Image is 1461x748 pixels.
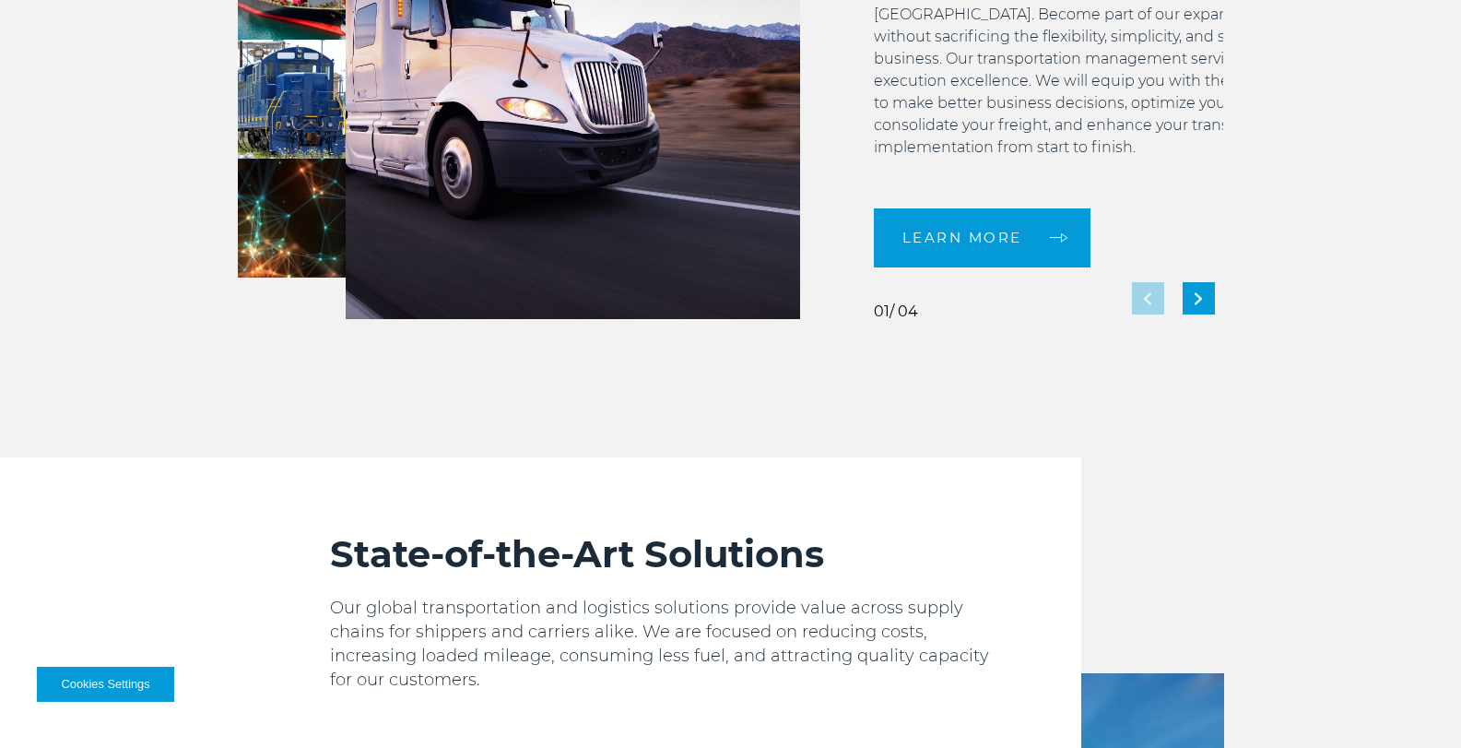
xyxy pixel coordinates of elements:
p: Our global transportation and logistics solutions provide value across supply chains for shippers... [330,596,1007,692]
img: next slide [1195,292,1202,304]
img: Innovative Freight Logistics with Advanced Technology Solutions [238,159,347,278]
div: / 04 [874,304,918,319]
div: Next slide [1183,282,1215,315]
a: LEARN MORE arrow arrow [874,208,1090,267]
span: 01 [874,303,890,320]
h2: State-of-the-Art Solutions [330,531,1007,577]
span: LEARN MORE [902,231,1022,244]
button: Cookies Settings [37,667,174,702]
img: Improving Rail Logistics [238,40,347,159]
